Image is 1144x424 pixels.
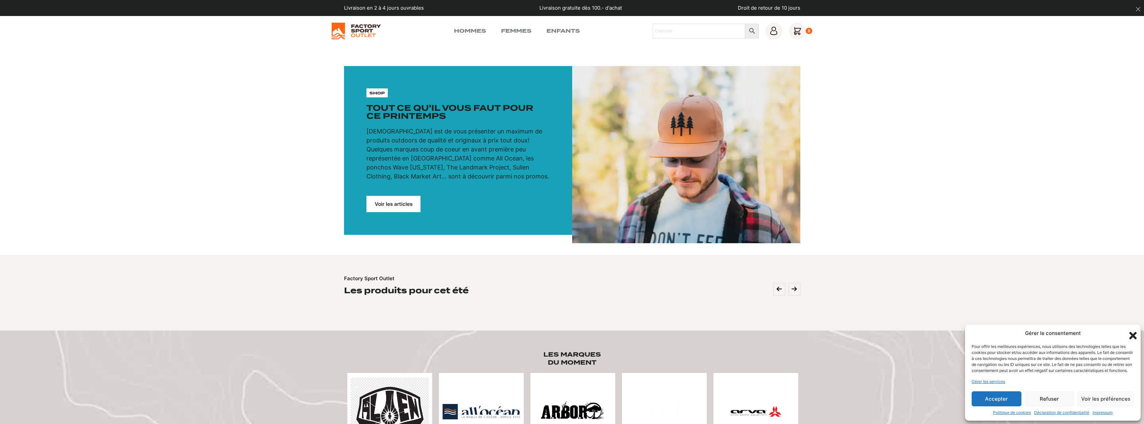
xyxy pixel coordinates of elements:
[1025,391,1075,406] button: Refuser
[344,275,394,283] p: Factory Sport Outlet
[972,379,1005,385] a: Gérer les services
[546,27,580,35] a: Enfants
[1034,410,1089,416] a: Déclaration de confidentialité
[454,27,486,35] a: Hommes
[366,104,549,120] h1: Tout ce qu'il vous faut pour ce printemps
[1078,391,1134,406] button: Voir les préférences
[972,344,1133,374] div: Pour offrir les meilleures expériences, nous utilisons des technologies telles que les cookies po...
[653,24,745,38] input: Chercher
[344,4,424,12] p: Livraison en 2 à 4 jours ouvrables
[366,127,549,181] p: [DEMOGRAPHIC_DATA] est de vous présenter un maximum de produits outdoors de qualité et originaux ...
[806,28,813,34] div: 0
[1025,330,1081,337] div: Gérer le consentement
[332,23,381,39] img: Factory Sport Outlet
[369,90,385,96] p: shop
[1127,330,1134,337] div: Fermer la boîte de dialogue
[1132,3,1144,15] button: dismiss
[539,4,622,12] p: Livraison gratuite dès 100.- d'achat
[738,4,800,12] p: Droit de retour de 10 jours
[366,196,421,212] a: Voir les articles
[1093,410,1113,416] a: Impressum
[501,27,531,35] a: Femmes
[993,410,1031,416] a: Politique de cookies
[538,351,606,366] h2: Les marques du moment
[344,285,469,296] h2: Les produits pour cet été
[972,391,1021,406] button: Accepter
